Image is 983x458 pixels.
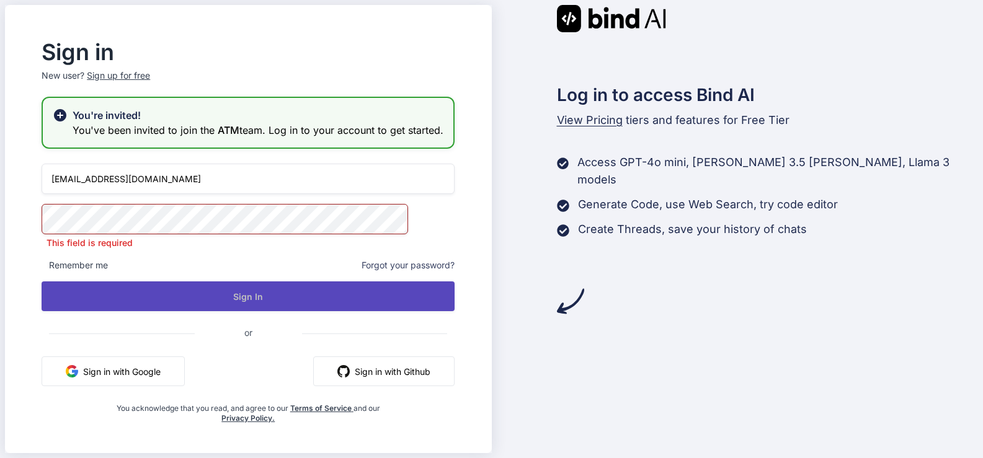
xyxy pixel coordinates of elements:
a: Terms of Service [290,403,354,413]
h2: Log in to access Bind AI [557,82,979,108]
span: View Pricing [557,113,623,126]
h2: You're invited! [73,108,443,123]
img: arrow [557,288,584,315]
div: You acknowledge that you read, and agree to our and our [110,396,386,423]
h2: Sign in [42,42,455,62]
p: This field is required [42,237,455,249]
p: tiers and features for Free Tier [557,112,979,129]
input: Login or Email [42,164,455,194]
button: Sign In [42,281,455,311]
button: Sign in with Github [313,356,455,386]
span: Forgot your password? [362,259,455,271]
span: Remember me [42,259,108,271]
h3: You've been invited to join the team. Log in to your account to get started. [73,123,443,138]
p: Generate Code, use Web Search, try code editor [578,196,838,213]
img: google [66,365,78,377]
img: github [337,365,350,377]
img: Bind AI logo [557,5,666,32]
span: or [195,317,302,348]
p: Create Threads, save your history of chats [578,221,807,238]
div: Sign up for free [87,69,150,82]
a: Privacy Policy. [221,413,275,423]
button: Sign in with Google [42,356,185,386]
span: ATM [218,124,239,136]
p: New user? [42,69,455,97]
p: Access GPT-4o mini, [PERSON_NAME] 3.5 [PERSON_NAME], Llama 3 models [577,154,978,188]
